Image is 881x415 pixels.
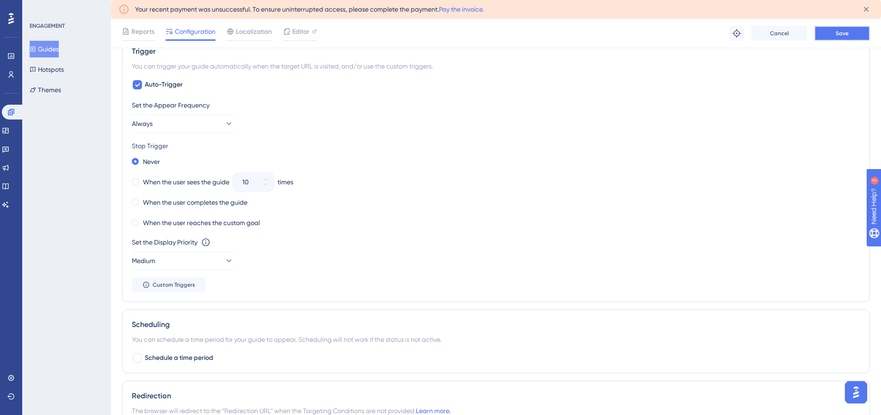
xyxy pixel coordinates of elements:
[842,378,870,406] iframe: UserGuiding AI Assistant Launcher
[132,252,234,270] button: Medium
[132,140,860,151] div: Stop Trigger
[132,61,860,72] div: You can trigger your guide automatically when the target URL is visited, and/or use the custom tr...
[132,334,860,345] div: You can schedule a time period for your guide to appear. Scheduling will not work if the status i...
[135,4,484,15] span: Your recent payment was unsuccessful. To ensure uninterrupted access, please complete the payment.
[132,237,197,248] div: Set the Display Priority
[145,79,183,90] span: Auto-Trigger
[143,176,229,188] label: When the user sees the guide
[22,2,58,13] span: Need Help?
[131,26,154,37] span: Reports
[416,407,450,415] a: Learn more.
[770,30,789,37] span: Cancel
[132,277,206,292] button: Custom Triggers
[132,319,860,330] div: Scheduling
[143,197,247,208] label: When the user completes the guide
[132,118,153,129] span: Always
[814,26,870,41] button: Save
[143,156,160,167] label: Never
[30,82,61,98] button: Themes
[132,100,860,111] div: Set the Appear Frequency
[236,26,272,37] span: Localization
[143,217,260,228] label: When the user reaches the custom goal
[30,61,64,78] button: Hotspots
[132,255,155,266] span: Medium
[175,26,216,37] span: Configuration
[836,30,849,37] span: Save
[153,281,195,289] span: Custom Triggers
[132,390,860,402] div: Redirection
[132,114,234,133] button: Always
[292,26,309,37] span: Editor
[30,41,59,57] button: Guides
[752,26,807,41] button: Cancel
[439,6,484,13] a: Pay the invoice.
[132,46,860,57] div: Trigger
[64,5,67,12] div: 3
[30,22,65,30] div: ENGAGEMENT
[145,352,213,364] span: Schedule a time period
[277,176,293,188] div: times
